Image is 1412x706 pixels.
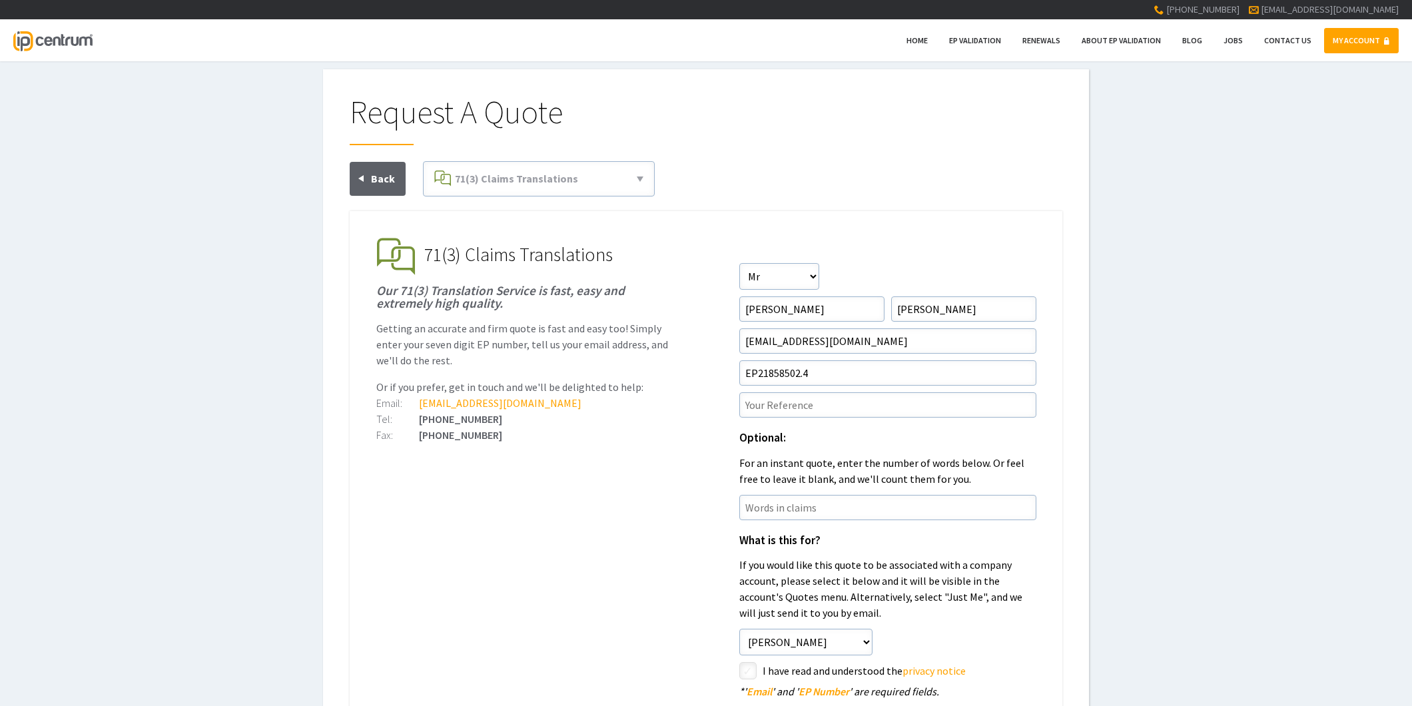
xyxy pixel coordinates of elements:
span: 71(3) Claims Translations [455,172,578,185]
input: First Name [739,296,884,322]
h1: Request A Quote [350,96,1062,145]
label: styled-checkbox [739,662,757,679]
p: Getting an accurate and firm quote is fast and easy too! Simply enter your seven digit EP number,... [376,320,673,368]
div: ' ' and ' ' are required fields. [739,686,1036,697]
a: About EP Validation [1073,28,1170,53]
input: Surname [891,296,1036,322]
span: Email [747,685,772,698]
a: Renewals [1014,28,1069,53]
span: Renewals [1022,35,1060,45]
a: EP Validation [940,28,1010,53]
h1: Our 71(3) Translation Service is fast, easy and extremely high quality. [376,284,673,310]
div: Fax: [376,430,419,440]
a: Blog [1174,28,1211,53]
span: Blog [1182,35,1202,45]
a: 71(3) Claims Translations [429,167,649,190]
a: Home [898,28,936,53]
span: Home [906,35,928,45]
input: Your Reference [739,392,1036,418]
div: [PHONE_NUMBER] [376,414,673,424]
a: privacy notice [902,664,966,677]
div: Tel: [376,414,419,424]
p: Or if you prefer, get in touch and we'll be delighted to help: [376,379,673,395]
p: For an instant quote, enter the number of words below. Or feel free to leave it blank, and we'll ... [739,455,1036,487]
span: EP Validation [949,35,1001,45]
a: IP Centrum [13,19,92,61]
span: Back [371,172,395,185]
h1: Optional: [739,432,1036,444]
span: About EP Validation [1082,35,1161,45]
span: EP Number [799,685,849,698]
a: Back [350,162,406,196]
span: [PHONE_NUMBER] [1166,3,1239,15]
h1: What is this for? [739,535,1036,547]
input: EP Number [739,360,1036,386]
div: Email: [376,398,419,408]
span: 71(3) Claims Translations [424,242,613,266]
span: Jobs [1224,35,1243,45]
p: If you would like this quote to be associated with a company account, please select it below and ... [739,557,1036,621]
div: [PHONE_NUMBER] [376,430,673,440]
a: Contact Us [1255,28,1320,53]
label: I have read and understood the [763,662,1036,679]
input: Words in claims [739,495,1036,520]
a: MY ACCOUNT [1324,28,1399,53]
a: [EMAIL_ADDRESS][DOMAIN_NAME] [1261,3,1399,15]
a: Jobs [1215,28,1251,53]
input: Email [739,328,1036,354]
span: Contact Us [1264,35,1311,45]
a: [EMAIL_ADDRESS][DOMAIN_NAME] [419,396,581,410]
